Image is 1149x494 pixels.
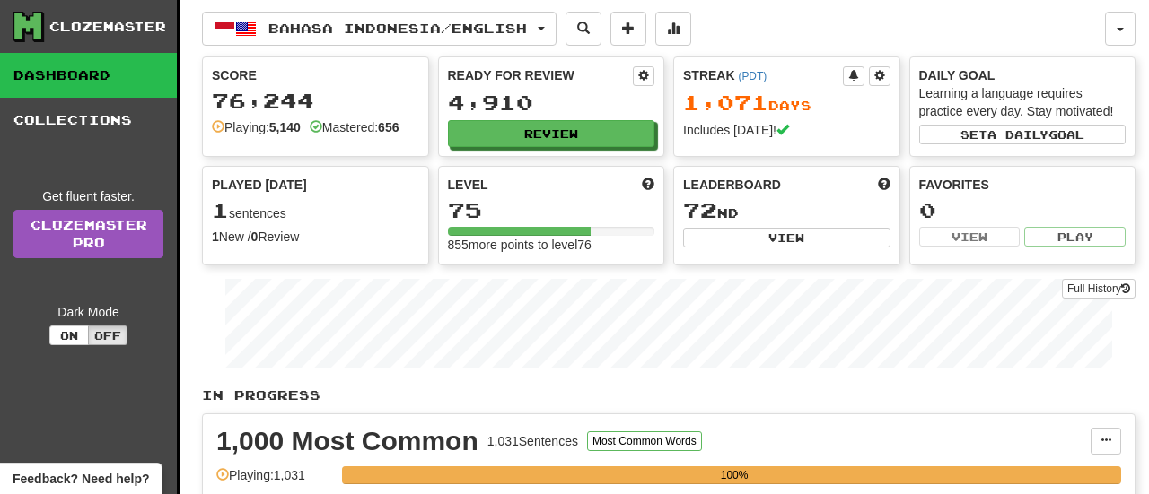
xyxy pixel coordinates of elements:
span: This week in points, UTC [878,176,890,194]
strong: 5,140 [269,120,301,134]
button: Play [1024,227,1126,247]
div: Includes [DATE]! [683,121,890,139]
div: 1,031 Sentences [487,432,578,450]
strong: 1 [212,230,219,244]
span: Level [448,176,488,194]
div: Ready for Review [448,66,634,84]
div: Get fluent faster. [13,187,163,205]
div: Mastered: [310,118,399,136]
span: Leaderboard [683,176,781,194]
span: Bahasa Indonesia / English [268,21,527,36]
button: Seta dailygoal [919,125,1127,144]
span: Played [DATE] [212,176,307,194]
p: In Progress [202,386,1136,404]
div: Streak [683,66,843,84]
div: Playing: [212,118,301,136]
div: Clozemaster [49,18,166,36]
button: Add sentence to collection [610,12,646,46]
button: More stats [655,12,691,46]
button: On [49,325,89,345]
div: Daily Goal [919,66,1127,84]
span: Open feedback widget [13,470,149,488]
div: 75 [448,199,655,221]
div: Favorites [919,176,1127,194]
button: Review [448,120,655,147]
span: a daily [987,128,1048,141]
span: 72 [683,197,717,222]
div: 1,000 Most Common [216,428,478,455]
div: 855 more points to level 76 [448,236,655,254]
div: Learning a language requires practice every day. Stay motivated! [919,84,1127,120]
a: ClozemasterPro [13,210,163,258]
div: 0 [919,199,1127,221]
span: 1 [212,197,229,222]
a: (PDT) [738,70,767,82]
button: Bahasa Indonesia/English [202,12,557,46]
div: sentences [212,199,419,222]
div: nd [683,199,890,222]
div: 100% [347,466,1121,484]
div: Dark Mode [13,303,163,321]
button: Search sentences [566,12,601,46]
button: View [683,228,890,247]
span: Score more points to level up [642,176,654,194]
button: Full History [1062,279,1136,299]
div: 76,244 [212,90,419,112]
div: New / Review [212,228,419,246]
div: Day s [683,91,890,115]
span: 1,071 [683,90,768,115]
div: 4,910 [448,91,655,114]
div: Score [212,66,419,84]
button: Most Common Words [587,431,702,451]
button: View [919,227,1021,247]
strong: 0 [251,230,259,244]
strong: 656 [378,120,399,134]
button: Off [88,325,127,345]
